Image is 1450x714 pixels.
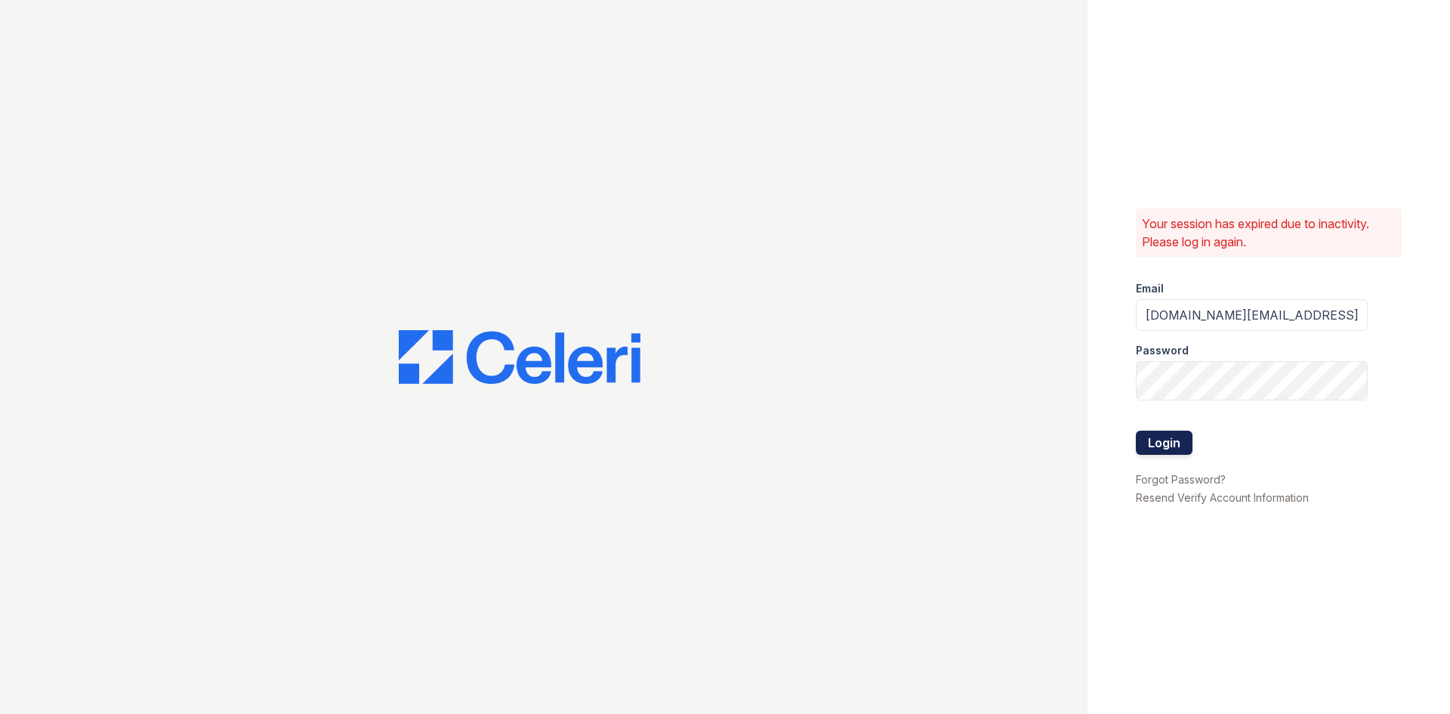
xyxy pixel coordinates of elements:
[1136,281,1164,296] label: Email
[399,330,640,385] img: CE_Logo_Blue-a8612792a0a2168367f1c8372b55b34899dd931a85d93a1a3d3e32e68fde9ad4.png
[1136,491,1309,504] a: Resend Verify Account Information
[1136,343,1189,358] label: Password
[1142,215,1396,251] p: Your session has expired due to inactivity. Please log in again.
[1136,473,1226,486] a: Forgot Password?
[1136,431,1192,455] button: Login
